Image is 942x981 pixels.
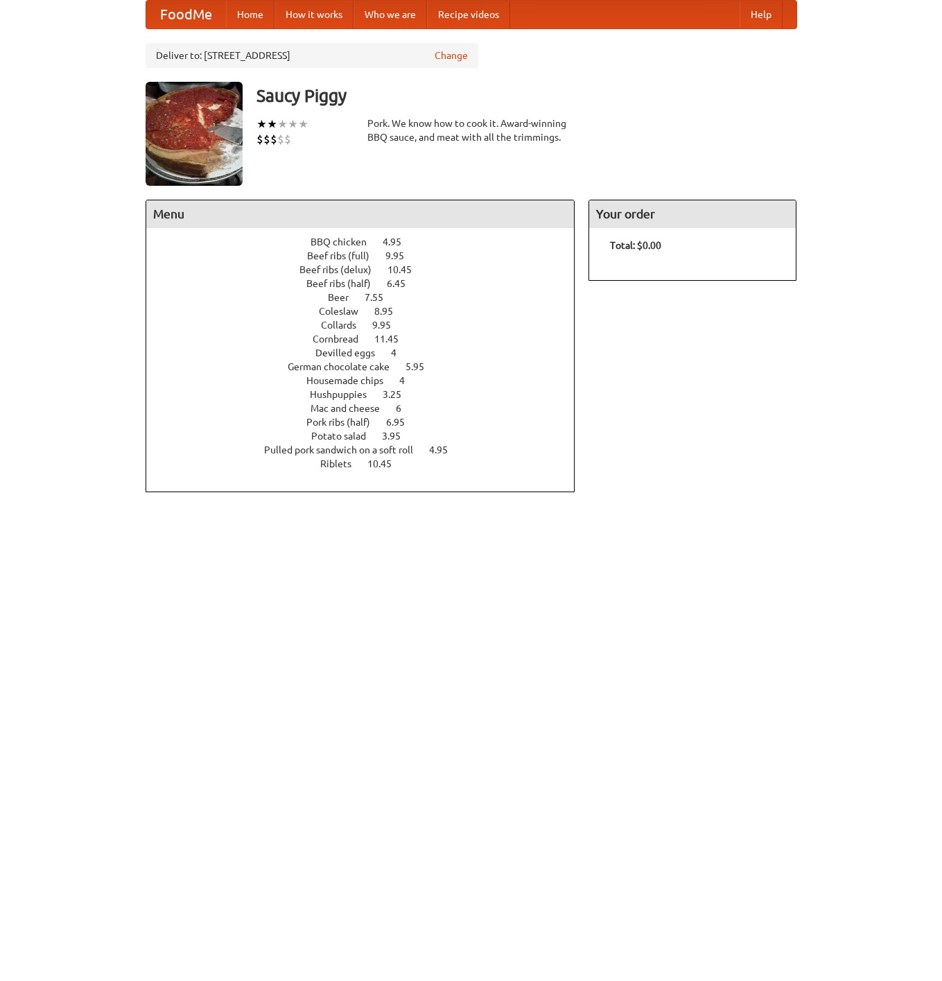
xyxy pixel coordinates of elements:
[264,444,473,455] a: Pulled pork sandwich on a soft roll 4.95
[311,236,427,248] a: BBQ chicken 4.95
[319,306,372,317] span: Coleslaw
[610,240,661,251] b: Total: $0.00
[321,320,370,331] span: Collards
[319,306,419,317] a: Coleslaw 8.95
[264,444,427,455] span: Pulled pork sandwich on a soft roll
[367,116,575,144] div: Pork. We know how to cook it. Award-winning BBQ sauce, and meat with all the trimmings.
[270,132,277,147] li: $
[146,82,243,186] img: angular.jpg
[328,292,409,303] a: Beer 7.55
[311,236,381,248] span: BBQ chicken
[146,200,575,228] h4: Menu
[320,458,365,469] span: Riblets
[399,375,419,386] span: 4
[387,264,426,275] span: 10.45
[146,1,226,28] a: FoodMe
[306,375,397,386] span: Housemade chips
[313,333,372,345] span: Cornbread
[146,43,478,68] div: Deliver to: [STREET_ADDRESS]
[298,116,308,132] li: ★
[589,200,796,228] h4: Your order
[315,347,389,358] span: Devilled eggs
[386,417,419,428] span: 6.95
[311,431,380,442] span: Potato salad
[288,361,450,372] a: German chocolate cake 5.95
[311,403,394,414] span: Mac and cheese
[313,333,424,345] a: Cornbread 11.45
[435,49,468,62] a: Change
[256,132,263,147] li: $
[315,347,422,358] a: Devilled eggs 4
[354,1,427,28] a: Who we are
[310,389,427,400] a: Hushpuppies 3.25
[226,1,274,28] a: Home
[288,361,403,372] span: German chocolate cake
[310,389,381,400] span: Hushpuppies
[427,1,510,28] a: Recipe videos
[299,264,385,275] span: Beef ribs (delux)
[277,116,288,132] li: ★
[306,375,430,386] a: Housemade chips 4
[374,333,412,345] span: 11.45
[267,116,277,132] li: ★
[321,320,417,331] a: Collards 9.95
[307,250,430,261] a: Beef ribs (full) 9.95
[396,403,415,414] span: 6
[372,320,405,331] span: 9.95
[383,236,415,248] span: 4.95
[299,264,437,275] a: Beef ribs (delux) 10.45
[311,431,426,442] a: Potato salad 3.95
[311,403,427,414] a: Mac and cheese 6
[382,431,415,442] span: 3.95
[320,458,417,469] a: Riblets 10.45
[429,444,462,455] span: 4.95
[306,417,430,428] a: Pork ribs (half) 6.95
[385,250,418,261] span: 9.95
[367,458,405,469] span: 10.45
[306,278,431,289] a: Beef ribs (half) 6.45
[277,132,284,147] li: $
[391,347,410,358] span: 4
[307,250,383,261] span: Beef ribs (full)
[263,132,270,147] li: $
[256,82,797,110] h3: Saucy Piggy
[288,116,298,132] li: ★
[306,278,385,289] span: Beef ribs (half)
[284,132,291,147] li: $
[306,417,384,428] span: Pork ribs (half)
[365,292,397,303] span: 7.55
[405,361,438,372] span: 5.95
[740,1,783,28] a: Help
[383,389,415,400] span: 3.25
[328,292,363,303] span: Beer
[274,1,354,28] a: How it works
[387,278,419,289] span: 6.45
[374,306,407,317] span: 8.95
[256,116,267,132] li: ★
